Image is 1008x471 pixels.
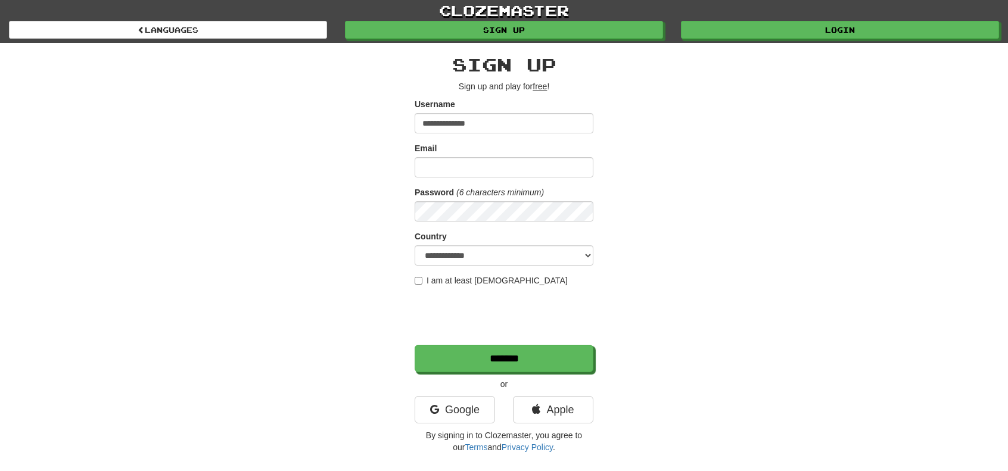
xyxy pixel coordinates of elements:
iframe: reCAPTCHA [415,292,596,339]
label: I am at least [DEMOGRAPHIC_DATA] [415,275,568,286]
a: Login [681,21,999,39]
a: Google [415,396,495,423]
label: Password [415,186,454,198]
a: Terms [465,442,487,452]
label: Email [415,142,437,154]
label: Username [415,98,455,110]
a: Sign up [345,21,663,39]
h2: Sign up [415,55,593,74]
p: or [415,378,593,390]
label: Country [415,230,447,242]
a: Apple [513,396,593,423]
p: By signing in to Clozemaster, you agree to our and . [415,429,593,453]
p: Sign up and play for ! [415,80,593,92]
input: I am at least [DEMOGRAPHIC_DATA] [415,277,422,285]
em: (6 characters minimum) [456,188,544,197]
a: Languages [9,21,327,39]
u: free [533,82,547,91]
a: Privacy Policy [502,442,553,452]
